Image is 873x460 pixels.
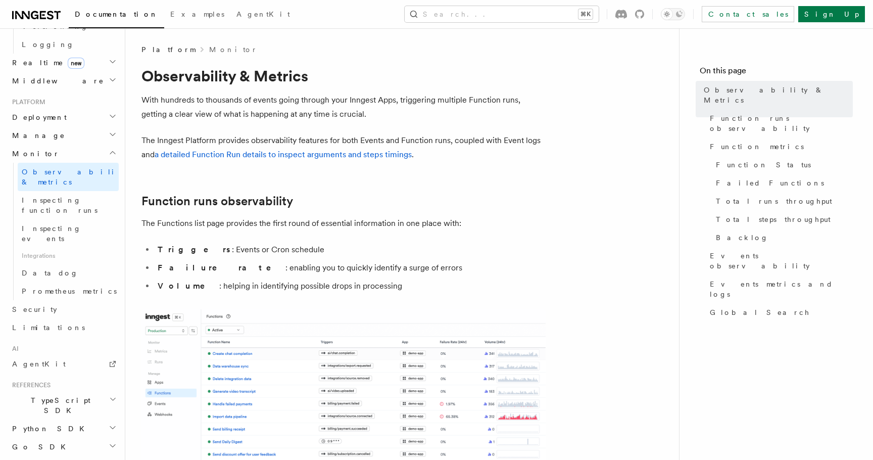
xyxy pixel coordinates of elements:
span: Documentation [75,10,158,18]
span: AI [8,345,19,353]
span: Backlog [716,233,768,243]
a: Events metrics and logs [706,275,853,303]
span: TypeScript SDK [8,395,109,416]
a: Security [8,300,119,318]
span: Observability & Metrics [704,85,853,105]
a: Observability & Metrics [700,81,853,109]
a: Events observability [706,247,853,275]
span: Function metrics [710,142,804,152]
a: AgentKit [230,3,296,27]
span: Observability & metrics [22,168,126,186]
strong: Triggers [158,245,232,254]
span: Middleware [8,76,104,86]
span: Go SDK [8,442,72,452]
kbd: ⌘K [578,9,593,19]
span: References [8,381,51,389]
span: Manage [8,130,65,141]
a: Prometheus metrics [18,282,119,300]
a: Monitor [209,44,257,55]
a: Documentation [69,3,164,28]
p: The Functions list page provides the first round of essential information in one place with: [141,216,546,231]
h1: Observability & Metrics [141,67,546,85]
a: Function Status [712,156,853,174]
span: AgentKit [12,360,66,368]
li: : helping in identifying possible drops in processing [155,279,546,293]
button: TypeScript SDK [8,391,119,420]
span: Datadog [22,269,78,277]
a: Function runs observability [706,109,853,137]
span: Prometheus metrics [22,287,117,295]
span: Inspecting events [22,224,81,243]
a: Function metrics [706,137,853,156]
button: Middleware [8,72,119,90]
a: Global Search [706,303,853,321]
strong: Failure rate [158,263,285,272]
a: a detailed Function Run details to inspect arguments and steps timings [155,150,412,159]
span: Function runs observability [710,113,853,133]
a: Backlog [712,228,853,247]
a: Datadog [18,264,119,282]
a: Function runs observability [141,194,293,208]
span: Function Status [716,160,811,170]
h4: On this page [700,65,853,81]
span: Events observability [710,251,853,271]
a: Limitations [8,318,119,337]
button: Python SDK [8,420,119,438]
a: Total steps throughput [712,210,853,228]
a: Sign Up [798,6,865,22]
li: : Events or Cron schedule [155,243,546,257]
li: : enabling you to quickly identify a surge of errors [155,261,546,275]
button: Go SDK [8,438,119,456]
a: Total runs throughput [712,192,853,210]
button: Monitor [8,145,119,163]
button: Realtimenew [8,54,119,72]
span: Global Search [710,307,810,317]
span: Python SDK [8,424,90,434]
span: Integrations [18,248,119,264]
span: Platform [141,44,195,55]
a: Logging [18,35,119,54]
span: Examples [170,10,224,18]
button: Toggle dark mode [661,8,685,20]
button: Search...⌘K [405,6,599,22]
a: Failed Functions [712,174,853,192]
div: Monitor [8,163,119,300]
span: Total steps throughput [716,214,831,224]
strong: Volume [158,281,219,291]
span: Deployment [8,112,67,122]
span: new [68,58,84,69]
span: Realtime [8,58,84,68]
span: Failed Functions [716,178,824,188]
span: Events metrics and logs [710,279,853,299]
span: Inspecting function runs [22,196,98,214]
p: With hundreds to thousands of events going through your Inngest Apps, triggering multiple Functio... [141,93,546,121]
p: The Inngest Platform provides observability features for both Events and Function runs, coupled w... [141,133,546,162]
button: Deployment [8,108,119,126]
a: Observability & metrics [18,163,119,191]
a: AgentKit [8,355,119,373]
span: Security [12,305,57,313]
a: Contact sales [702,6,794,22]
span: Monitor [8,149,60,159]
a: Inspecting function runs [18,191,119,219]
span: Logging [22,40,74,49]
span: Limitations [12,324,85,332]
span: Total runs throughput [716,196,832,206]
a: Examples [164,3,230,27]
span: Platform [8,98,45,106]
a: Inspecting events [18,219,119,248]
button: Manage [8,126,119,145]
span: AgentKit [236,10,290,18]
